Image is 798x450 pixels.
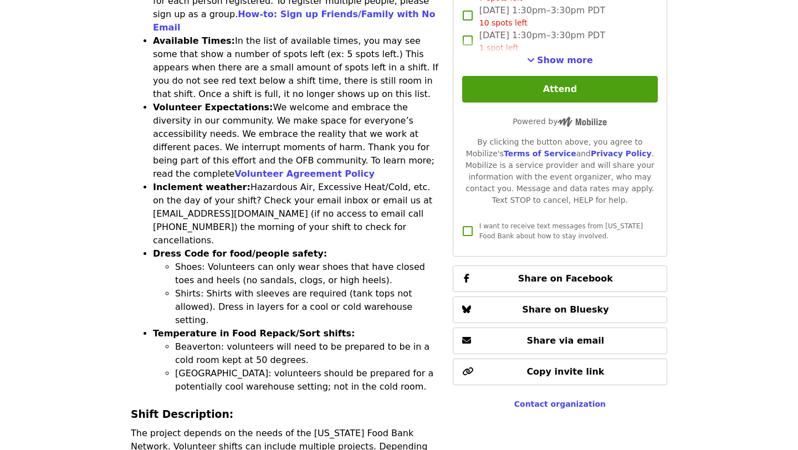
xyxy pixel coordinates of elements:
[175,367,439,393] li: [GEOGRAPHIC_DATA]: volunteers should be prepared for a potentially cool warehouse setting; not in...
[479,222,643,240] span: I want to receive text messages from [US_STATE] Food Bank about how to stay involved.
[479,4,605,29] span: [DATE] 1:30pm–3:30pm PDT
[518,273,613,284] span: Share on Facebook
[453,359,667,385] button: Copy invite link
[153,328,355,339] strong: Temperature in Food Repack/Sort shifts:
[175,340,439,367] li: Beaverton: volunteers will need to be prepared to be in a cold room kept at 50 degrees.
[153,34,439,101] li: In the list of available times, you may see some that show a number of spots left (ex: 5 spots le...
[153,35,235,46] strong: Available Times:
[153,248,327,259] strong: Dress Code for food/people safety:
[513,117,607,126] span: Powered by
[479,29,605,54] span: [DATE] 1:30pm–3:30pm PDT
[153,102,273,113] strong: Volunteer Expectations:
[153,101,439,181] li: We welcome and embrace the diversity in our community. We make space for everyone’s accessibility...
[504,149,576,158] a: Terms of Service
[462,76,658,103] button: Attend
[479,43,519,52] span: 1 spot left
[131,408,233,420] strong: Shift Description:
[175,260,439,287] li: Shoes: Volunteers can only wear shoes that have closed toes and heels (no sandals, clogs, or high...
[527,54,593,67] button: See more timeslots
[153,181,439,247] li: Hazardous Air, Excessive Heat/Cold, etc. on the day of your shift? Check your email inbox or emai...
[557,117,607,127] img: Powered by Mobilize
[537,55,593,65] span: Show more
[453,328,667,354] button: Share via email
[479,18,528,27] span: 10 spots left
[462,136,658,206] div: By clicking the button above, you agree to Mobilize's and . Mobilize is a service provider and wi...
[527,335,605,346] span: Share via email
[234,168,375,179] a: Volunteer Agreement Policy
[591,149,652,158] a: Privacy Policy
[175,287,439,327] li: Shirts: Shirts with sleeves are required (tank tops not allowed). Dress in layers for a cool or c...
[453,265,667,292] button: Share on Facebook
[153,9,436,33] a: How-to: Sign up Friends/Family with No Email
[153,182,250,192] strong: Inclement weather:
[522,304,609,315] span: Share on Bluesky
[514,400,606,408] a: Contact organization
[453,296,667,323] button: Share on Bluesky
[526,366,604,377] span: Copy invite link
